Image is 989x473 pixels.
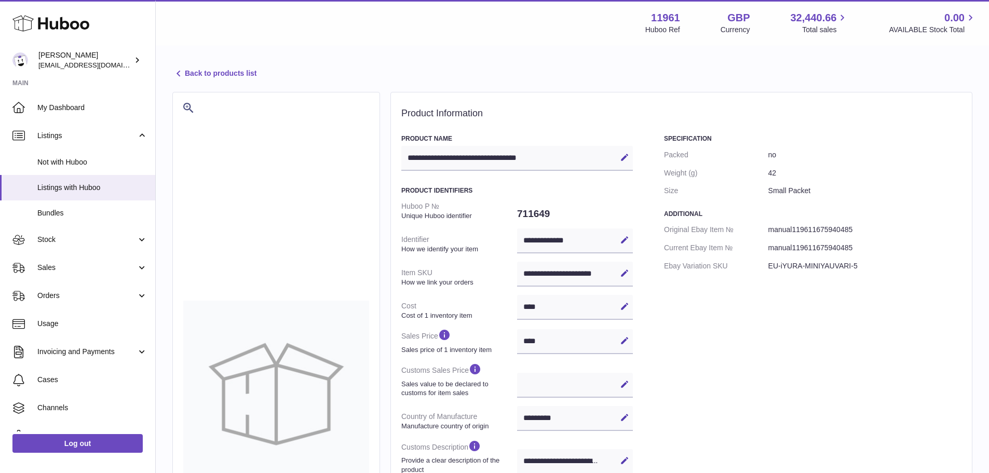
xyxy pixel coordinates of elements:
[401,211,514,221] strong: Unique Huboo identifier
[38,50,132,70] div: [PERSON_NAME]
[664,164,768,182] dt: Weight (g)
[517,203,633,225] dd: 711649
[37,263,137,273] span: Sales
[889,11,977,35] a: 0.00 AVAILABLE Stock Total
[768,164,961,182] dd: 42
[37,103,147,113] span: My Dashboard
[37,375,147,385] span: Cases
[401,108,961,119] h2: Product Information
[401,231,517,258] dt: Identifier
[645,25,680,35] div: Huboo Ref
[401,345,514,355] strong: Sales price of 1 inventory item
[802,25,848,35] span: Total sales
[664,221,768,239] dt: Original Ebay Item №
[768,239,961,257] dd: manual119611675940485
[38,61,153,69] span: [EMAIL_ADDRESS][DOMAIN_NAME]
[664,134,961,143] h3: Specification
[37,291,137,301] span: Orders
[651,11,680,25] strong: 11961
[401,186,633,195] h3: Product Identifiers
[768,182,961,200] dd: Small Packet
[401,422,514,431] strong: Manufacture country of origin
[37,183,147,193] span: Listings with Huboo
[768,221,961,239] dd: manual119611675940485
[401,358,517,401] dt: Customs Sales Price
[768,257,961,275] dd: EU-iYURA-MINIYAUVARI-5
[12,52,28,68] img: internalAdmin-11961@internal.huboo.com
[790,11,848,35] a: 32,440.66 Total sales
[401,278,514,287] strong: How we link your orders
[664,182,768,200] dt: Size
[401,297,517,324] dt: Cost
[944,11,965,25] span: 0.00
[37,208,147,218] span: Bundles
[889,25,977,35] span: AVAILABLE Stock Total
[664,239,768,257] dt: Current Ebay Item №
[401,264,517,291] dt: Item SKU
[401,311,514,320] strong: Cost of 1 inventory item
[727,11,750,25] strong: GBP
[664,146,768,164] dt: Packed
[37,347,137,357] span: Invoicing and Payments
[664,257,768,275] dt: Ebay Variation SKU
[37,431,147,441] span: Settings
[37,235,137,245] span: Stock
[37,403,147,413] span: Channels
[401,197,517,224] dt: Huboo P №
[172,67,256,80] a: Back to products list
[664,210,961,218] h3: Additional
[37,157,147,167] span: Not with Huboo
[12,434,143,453] a: Log out
[401,380,514,398] strong: Sales value to be declared to customs for item sales
[790,11,836,25] span: 32,440.66
[401,408,517,435] dt: Country of Manufacture
[401,245,514,254] strong: How we identify your item
[401,324,517,358] dt: Sales Price
[37,319,147,329] span: Usage
[401,134,633,143] h3: Product Name
[37,131,137,141] span: Listings
[721,25,750,35] div: Currency
[768,146,961,164] dd: no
